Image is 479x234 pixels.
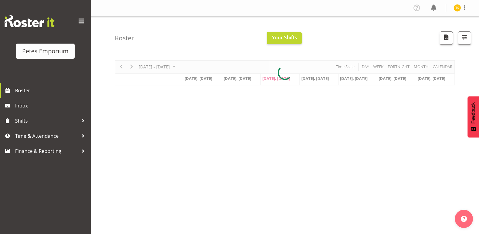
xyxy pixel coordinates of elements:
[471,102,476,124] span: Feedback
[468,96,479,137] button: Feedback - Show survey
[461,216,467,222] img: help-xxl-2.png
[15,101,88,110] span: Inbox
[15,116,79,125] span: Shifts
[22,47,69,56] div: Petes Emporium
[440,31,453,45] button: Download a PDF of the roster according to the set date range.
[267,32,302,44] button: Your Shifts
[5,15,54,27] img: Rosterit website logo
[272,34,297,41] span: Your Shifts
[15,147,79,156] span: Finance & Reporting
[15,86,88,95] span: Roster
[454,4,461,12] img: tamara-straker11292.jpg
[115,35,134,41] h4: Roster
[458,31,471,45] button: Filter Shifts
[15,131,79,140] span: Time & Attendance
